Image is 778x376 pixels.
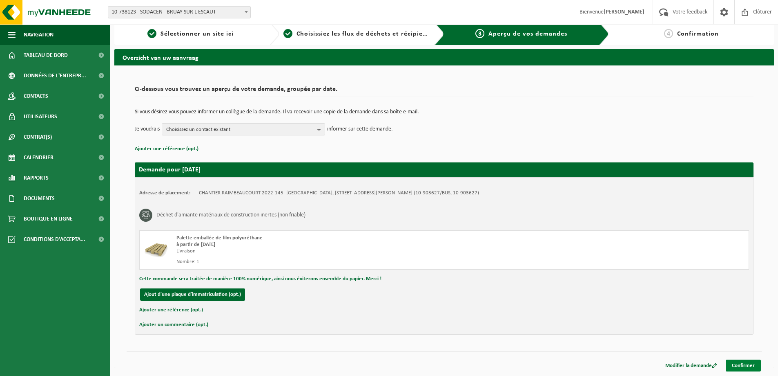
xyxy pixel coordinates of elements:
p: informer sur cette demande. [327,123,393,135]
span: 4 [664,29,673,38]
span: Rapports [24,168,49,188]
button: Cette commande sera traitée de manière 100% numérique, ainsi nous éviterons ensemble du papier. M... [139,274,381,284]
strong: Adresse de placement: [139,190,191,196]
span: Sélectionner un site ici [161,31,234,37]
a: Modifier la demande [659,360,723,371]
p: Je voudrais [135,123,160,135]
span: Navigation [24,25,54,45]
span: Conditions d'accepta... [24,229,85,250]
span: Données de l'entrepr... [24,65,86,86]
span: 1 [147,29,156,38]
div: Livraison [176,248,477,254]
button: Ajouter une référence (opt.) [135,144,198,154]
strong: à partir de [DATE] [176,242,215,247]
button: Ajouter un commentaire (opt.) [139,320,208,330]
h2: Overzicht van uw aanvraag [114,49,774,65]
strong: [PERSON_NAME] [604,9,644,15]
span: Palette emballée de film polyuréthane [176,235,263,241]
span: 10-738123 - SODACEN - BRUAY SUR L ESCAUT [108,7,250,18]
span: Utilisateurs [24,106,57,127]
img: LP-PA-00000-PUR-11.png [144,235,168,259]
p: Si vous désirez vous pouvez informer un collègue de la demande. Il va recevoir une copie de la de... [135,109,753,115]
span: Contacts [24,86,48,106]
span: Choisissiez les flux de déchets et récipients [296,31,432,37]
strong: Demande pour [DATE] [139,167,201,173]
h2: Ci-dessous vous trouvez un aperçu de votre demande, groupée par date. [135,86,753,97]
span: Confirmation [677,31,719,37]
span: 3 [475,29,484,38]
span: Calendrier [24,147,54,168]
a: 1Sélectionner un site ici [118,29,263,39]
button: Ajout d'une plaque d'immatriculation (opt.) [140,288,245,301]
h3: Déchet d'amiante matériaux de construction inertes (non friable) [156,209,305,222]
span: Choisissez un contact existant [166,124,314,136]
span: Contrat(s) [24,127,52,147]
button: Ajouter une référence (opt.) [139,305,203,315]
span: 10-738123 - SODACEN - BRUAY SUR L ESCAUT [108,6,251,18]
div: Nombre: 1 [176,259,477,265]
span: Documents [24,188,55,209]
td: CHANTIER RAIMBEAUCOURT-2022-145- [GEOGRAPHIC_DATA], [STREET_ADDRESS][PERSON_NAME] (10-903627/BUS,... [199,190,479,196]
span: Aperçu de vos demandes [488,31,567,37]
span: Tableau de bord [24,45,68,65]
span: 2 [283,29,292,38]
a: 2Choisissiez les flux de déchets et récipients [283,29,428,39]
button: Choisissez un contact existant [162,123,325,135]
span: Boutique en ligne [24,209,73,229]
a: Confirmer [726,360,761,371]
